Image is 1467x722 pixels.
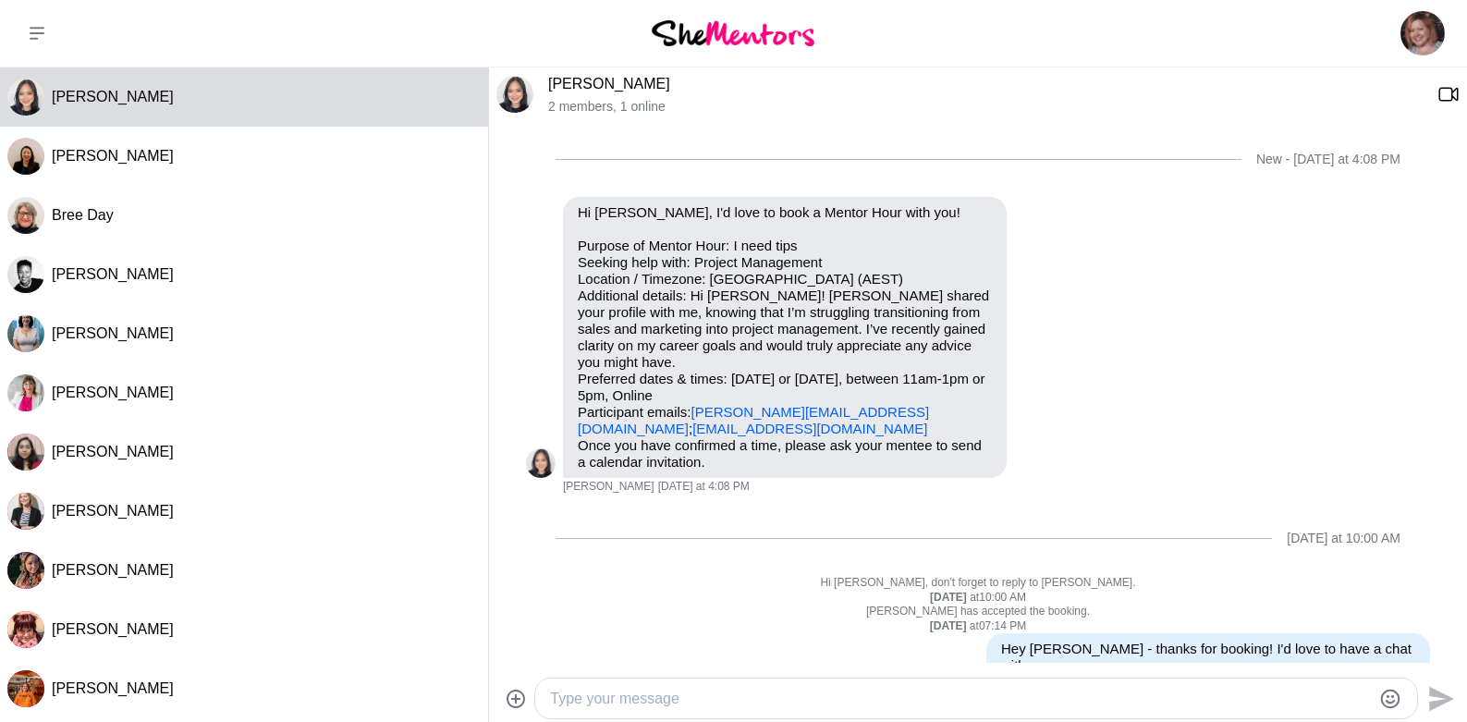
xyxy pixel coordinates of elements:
strong: [DATE] [930,591,970,604]
span: Bree Day [52,207,114,223]
span: [PERSON_NAME] [52,148,174,164]
img: D [526,448,556,478]
div: Neha Saxena [7,434,44,471]
img: D [496,76,533,113]
img: B [7,197,44,234]
div: Louise Stroyov [7,138,44,175]
div: Bree Day [7,197,44,234]
time: 2025-09-11T06:08:04.080Z [658,480,750,495]
span: [PERSON_NAME] [52,503,174,519]
span: [PERSON_NAME] [52,266,174,282]
p: Once you have confirmed a time, please ask your mentee to send a calendar invitation. [578,437,992,471]
img: J [7,493,44,530]
span: [PERSON_NAME] [52,325,174,341]
button: Emoji picker [1379,688,1401,710]
div: [DATE] at 10:00 AM [1287,531,1400,546]
p: Purpose of Mentor Hour: I need tips Seeking help with: Project Management Location / Timezone: [G... [578,238,992,437]
img: D [7,79,44,116]
img: A [7,315,44,352]
img: A [7,256,44,293]
span: [PERSON_NAME] [52,621,174,637]
div: Dennise Garcia [7,79,44,116]
div: Mel Stibbs [7,611,44,648]
div: Dennise Garcia [526,448,556,478]
div: Katie [7,670,44,707]
a: [PERSON_NAME][EMAIL_ADDRESS][DOMAIN_NAME] [578,404,929,436]
a: [EMAIL_ADDRESS][DOMAIN_NAME] [692,421,927,436]
div: at 10:00 AM [526,591,1430,606]
img: V [7,374,44,411]
img: K [7,670,44,707]
span: [PERSON_NAME] [52,562,174,578]
p: [PERSON_NAME] has accepted the booking. [526,605,1430,619]
span: [PERSON_NAME] [52,89,174,104]
img: N [7,552,44,589]
div: Dennise Garcia [496,76,533,113]
button: Send [1418,678,1460,719]
span: [PERSON_NAME] [563,480,654,495]
span: [PERSON_NAME] [52,444,174,459]
div: Natalie Arambasic [7,552,44,589]
a: [PERSON_NAME] [548,76,670,92]
span: [PERSON_NAME] [52,385,174,400]
div: Vanessa Victor [7,374,44,411]
p: Hey [PERSON_NAME] - thanks for booking! I'd love to have a chat with you [1001,641,1415,674]
img: Krystle Northover [1400,11,1445,55]
div: Angela Kamaru [7,256,44,293]
strong: [DATE] [930,619,970,632]
div: Anna Mckay [7,315,44,352]
img: She Mentors Logo [652,20,814,45]
img: N [7,434,44,471]
span: [PERSON_NAME] [52,680,174,696]
div: at 07:14 PM [526,619,1430,634]
textarea: Type your message [550,688,1371,710]
div: Jodie Coomer [7,493,44,530]
p: Hi [PERSON_NAME], don't forget to reply to [PERSON_NAME]. [526,576,1430,591]
p: Hi [PERSON_NAME], I'd love to book a Mentor Hour with you! [578,204,992,221]
img: L [7,138,44,175]
p: 2 members , 1 online [548,99,1423,115]
div: New - [DATE] at 4:08 PM [1256,152,1400,167]
img: M [7,611,44,648]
